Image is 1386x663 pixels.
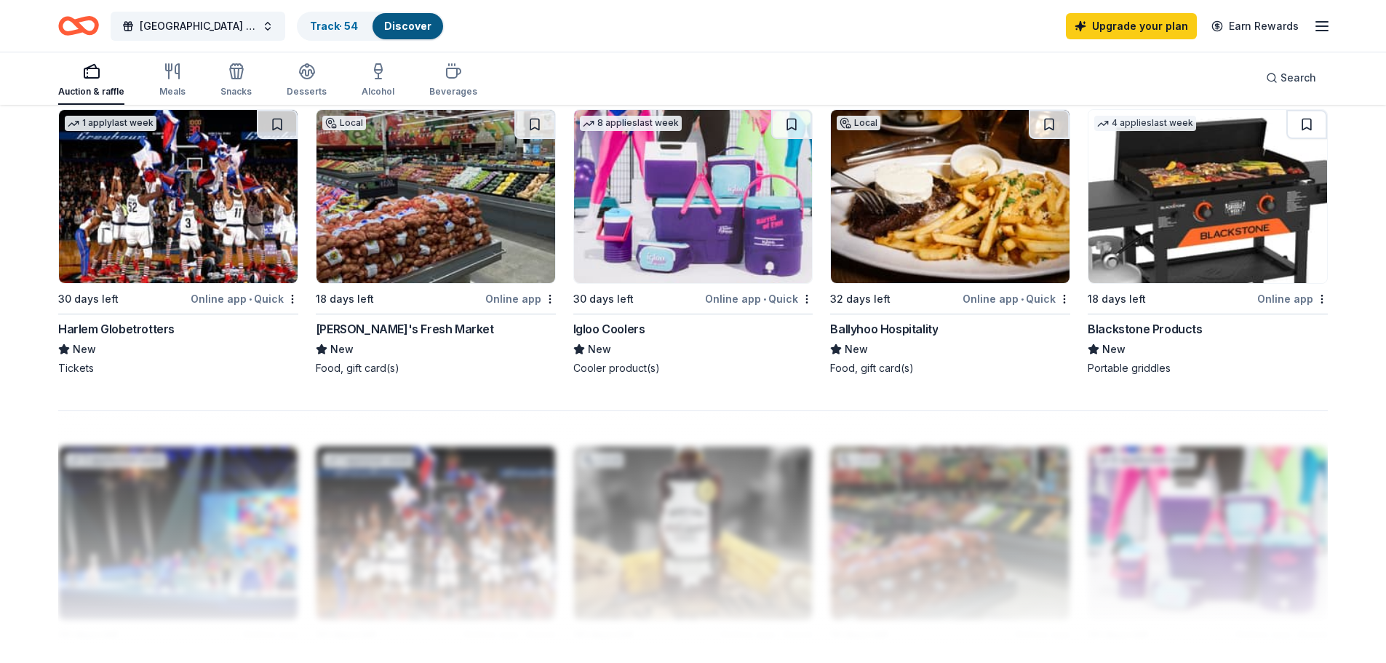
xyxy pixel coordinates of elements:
a: Discover [384,20,431,32]
a: Track· 54 [310,20,358,32]
div: Desserts [287,86,327,98]
div: Portable griddles [1088,361,1328,376]
span: New [1102,341,1126,358]
div: Beverages [429,86,477,98]
div: Meals [159,86,186,98]
div: 8 applies last week [580,116,682,131]
div: Food, gift card(s) [830,361,1070,376]
button: Meals [159,57,186,105]
div: Igloo Coolers [573,320,645,338]
button: [GEOGRAPHIC_DATA] Booster Club 2nd Annual Casino Night [111,12,285,41]
div: Local [837,116,880,130]
button: Beverages [429,57,477,105]
div: Tickets [58,361,298,376]
a: Image for Igloo Coolers8 applieslast week30 days leftOnline app•QuickIgloo CoolersNewCooler produ... [573,109,813,376]
button: Alcohol [362,57,394,105]
div: 32 days left [830,290,891,308]
span: New [73,341,96,358]
div: Food, gift card(s) [316,361,556,376]
img: Image for Tony's Fresh Market [316,110,555,283]
img: Image for Blackstone Products [1088,110,1327,283]
div: Online app Quick [191,290,298,308]
div: 18 days left [1088,290,1146,308]
div: Online app [1257,290,1328,308]
button: Snacks [220,57,252,105]
div: Online app [485,290,556,308]
span: Search [1281,69,1316,87]
div: Auction & raffle [58,86,124,98]
div: Online app Quick [705,290,813,308]
a: Home [58,9,99,43]
a: Upgrade your plan [1066,13,1197,39]
div: Harlem Globetrotters [58,320,175,338]
a: Image for Blackstone Products4 applieslast week18 days leftOnline appBlackstone ProductsNewPortab... [1088,109,1328,376]
span: [GEOGRAPHIC_DATA] Booster Club 2nd Annual Casino Night [140,17,256,35]
span: New [330,341,354,358]
img: Image for Harlem Globetrotters [59,110,298,283]
div: Alcohol [362,86,394,98]
span: • [249,293,252,305]
div: Snacks [220,86,252,98]
div: Cooler product(s) [573,361,813,376]
img: Image for Ballyhoo Hospitality [831,110,1070,283]
div: 30 days left [58,290,119,308]
span: New [845,341,868,358]
span: • [763,293,766,305]
a: Earn Rewards [1203,13,1307,39]
a: Image for Ballyhoo HospitalityLocal32 days leftOnline app•QuickBallyhoo HospitalityNewFood, gift ... [830,109,1070,376]
button: Auction & raffle [58,57,124,105]
div: [PERSON_NAME]'s Fresh Market [316,320,494,338]
div: 30 days left [573,290,634,308]
span: • [1021,293,1024,305]
div: 18 days left [316,290,374,308]
button: Track· 54Discover [297,12,445,41]
span: New [588,341,611,358]
button: Search [1254,63,1328,92]
div: 4 applies last week [1094,116,1196,131]
button: Desserts [287,57,327,105]
div: Online app Quick [963,290,1070,308]
div: Ballyhoo Hospitality [830,320,938,338]
div: Blackstone Products [1088,320,1202,338]
a: Image for Tony's Fresh MarketLocal18 days leftOnline app[PERSON_NAME]'s Fresh MarketNewFood, gift... [316,109,556,376]
div: Local [322,116,366,130]
div: 1 apply last week [65,116,156,131]
img: Image for Igloo Coolers [574,110,813,283]
a: Image for Harlem Globetrotters1 applylast week30 days leftOnline app•QuickHarlem GlobetrottersNew... [58,109,298,376]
